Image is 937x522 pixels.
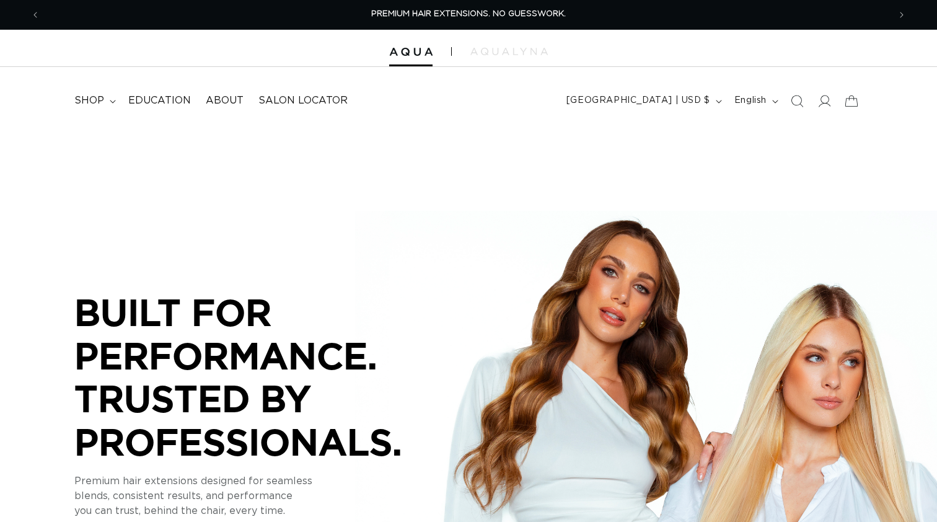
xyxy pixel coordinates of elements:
[559,89,727,113] button: [GEOGRAPHIC_DATA] | USD $
[888,3,915,27] button: Next announcement
[470,48,548,55] img: aqualyna.com
[206,94,244,107] span: About
[121,87,198,115] a: Education
[251,87,355,115] a: Salon Locator
[74,94,104,107] span: shop
[389,48,433,56] img: Aqua Hair Extensions
[734,94,767,107] span: English
[258,94,348,107] span: Salon Locator
[198,87,251,115] a: About
[128,94,191,107] span: Education
[371,10,566,18] span: PREMIUM HAIR EXTENSIONS. NO GUESSWORK.
[74,474,446,518] p: Premium hair extensions designed for seamless blends, consistent results, and performance you can...
[22,3,49,27] button: Previous announcement
[74,291,446,463] p: BUILT FOR PERFORMANCE. TRUSTED BY PROFESSIONALS.
[727,89,783,113] button: English
[67,87,121,115] summary: shop
[566,94,710,107] span: [GEOGRAPHIC_DATA] | USD $
[783,87,811,115] summary: Search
